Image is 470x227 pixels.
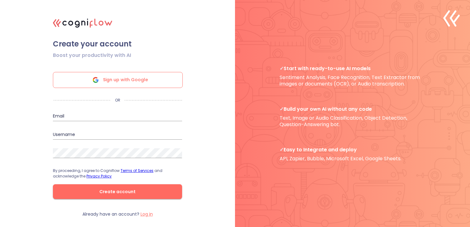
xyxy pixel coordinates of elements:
p: Sentiment Analysis, Face Recognition, Text Extractor from images or documents (OCR), or Audio tra... [280,65,425,87]
p: Already have an account? [82,211,153,217]
a: Terms of Services [121,168,153,173]
p: By proceeding, I agree to Cogniflow and acknowledge the [53,168,182,179]
button: Create account [53,184,182,199]
p: API, Zapier, Bubble, Microsoft Excel, Google Sheets. [280,146,425,162]
a: Privacy Policy [86,173,112,179]
div: Sign up with Google [53,72,183,88]
span: Easy to Integrate and deploy [280,146,425,153]
span: Start with ready-to-use AI models [280,65,425,72]
span: Sign up with Google [103,72,148,88]
span: Build your own AI without any code [280,106,425,112]
p: Text, Image or Audio Classification, Object Detection, Question-Answering bot. [280,106,425,128]
b: ✓ [280,146,284,153]
label: Log in [141,211,153,217]
b: ✓ [280,106,284,113]
span: Create account [63,188,172,196]
span: Create your account [53,39,182,49]
b: ✓ [280,65,284,72]
p: OR [111,98,125,103]
span: Boost your productivity with AI [53,52,131,59]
